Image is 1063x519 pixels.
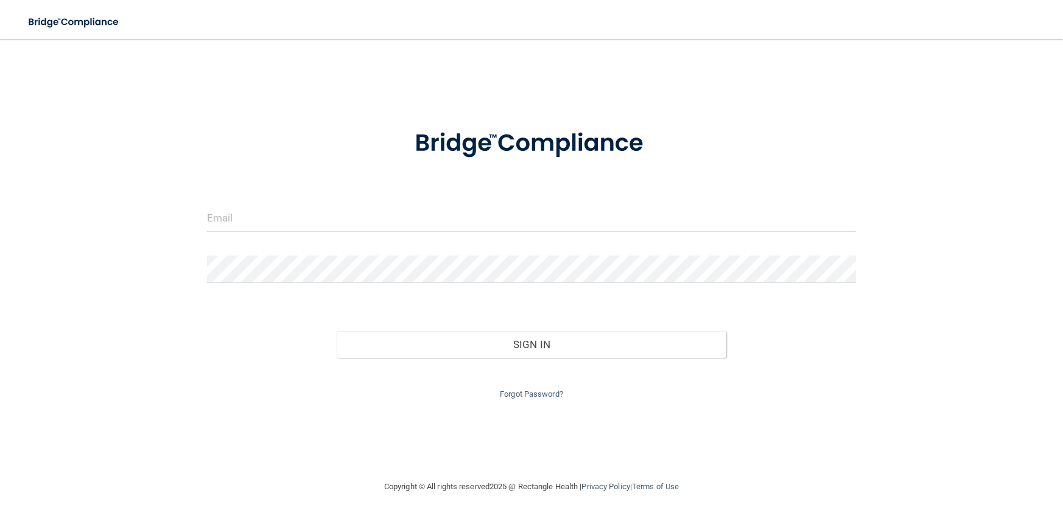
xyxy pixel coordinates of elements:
[309,467,754,506] div: Copyright © All rights reserved 2025 @ Rectangle Health | |
[207,204,856,232] input: Email
[18,10,130,35] img: bridge_compliance_login_screen.278c3ca4.svg
[390,112,673,175] img: bridge_compliance_login_screen.278c3ca4.svg
[632,482,679,491] a: Terms of Use
[581,482,630,491] a: Privacy Policy
[500,389,563,399] a: Forgot Password?
[337,331,726,358] button: Sign In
